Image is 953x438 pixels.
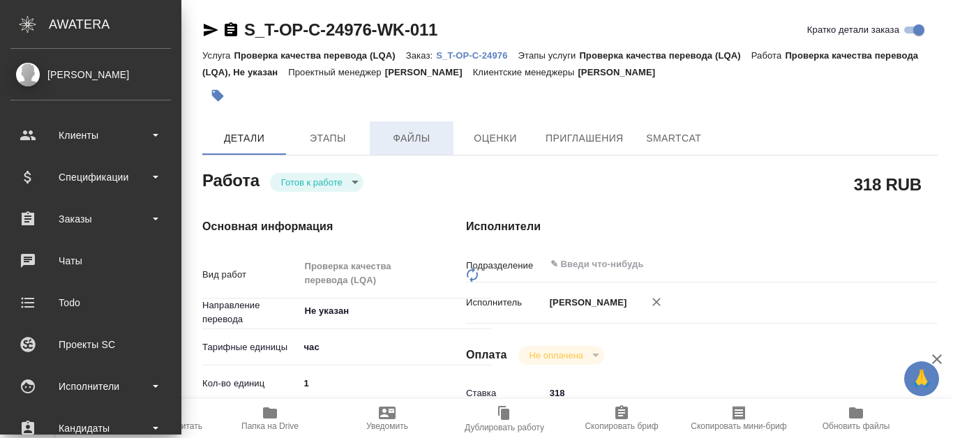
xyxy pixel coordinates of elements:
[3,327,178,362] a: Проекты SC
[378,130,445,147] span: Файлы
[211,130,278,147] span: Детали
[466,218,938,235] h4: Исполнители
[546,130,624,147] span: Приглашения
[202,167,260,192] h2: Работа
[277,176,347,188] button: Готов к работе
[466,296,545,310] p: Исполнитель
[680,399,797,438] button: Скопировать мини-бриф
[640,130,707,147] span: SmartCat
[406,50,436,61] p: Заказ:
[366,421,408,431] span: Уведомить
[525,349,587,361] button: Не оплачена
[299,373,492,393] input: ✎ Введи что-нибудь
[751,50,786,61] p: Работа
[563,399,680,438] button: Скопировать бриф
[299,335,492,359] div: час
[823,421,890,431] span: Обновить файлы
[10,67,171,82] div: [PERSON_NAME]
[211,399,329,438] button: Папка на Drive
[202,340,299,354] p: Тарифные единицы
[465,423,544,432] span: Дублировать работу
[329,399,446,438] button: Уведомить
[3,243,178,278] a: Чаты
[436,49,518,61] a: S_T-OP-C-24976
[518,346,604,365] div: Готов к работе
[545,296,627,310] p: [PERSON_NAME]
[579,50,751,61] p: Проверка качества перевода (LQA)
[797,399,915,438] button: Обновить файлы
[518,50,580,61] p: Этапы услуги
[462,130,529,147] span: Оценки
[270,173,363,192] div: Готов к работе
[585,421,658,431] span: Скопировать бриф
[473,67,578,77] p: Клиентские менеджеры
[807,23,899,37] span: Кратко детали заказа
[641,287,672,317] button: Удалить исполнителя
[10,334,171,355] div: Проекты SC
[446,399,563,438] button: Дублировать работу
[244,20,437,39] a: S_T-OP-C-24976-WK-011
[891,263,894,266] button: Open
[691,421,786,431] span: Скопировать мини-бриф
[3,285,178,320] a: Todo
[202,22,219,38] button: Скопировать ссылку для ЯМессенджера
[202,268,299,282] p: Вид работ
[202,218,410,235] h4: Основная информация
[545,383,899,403] input: ✎ Введи что-нибудь
[385,67,473,77] p: [PERSON_NAME]
[484,310,487,312] button: Open
[904,361,939,396] button: 🙏
[294,130,361,147] span: Этапы
[436,50,518,61] p: S_T-OP-C-24976
[466,259,545,273] p: Подразделение
[10,209,171,229] div: Заказы
[288,67,384,77] p: Проектный менеджер
[10,292,171,313] div: Todo
[223,22,239,38] button: Скопировать ссылку
[202,377,299,391] p: Кол-во единиц
[10,125,171,146] div: Клиенты
[578,67,666,77] p: [PERSON_NAME]
[466,386,545,400] p: Ставка
[549,256,848,273] input: ✎ Введи что-нибудь
[202,299,299,326] p: Направление перевода
[202,50,234,61] p: Услуга
[234,50,405,61] p: Проверка качества перевода (LQA)
[10,250,171,271] div: Чаты
[10,376,171,397] div: Исполнители
[854,172,922,196] h2: 318 RUB
[241,421,299,431] span: Папка на Drive
[10,167,171,188] div: Спецификации
[202,80,233,111] button: Добавить тэг
[49,10,181,38] div: AWATERA
[910,364,933,393] span: 🙏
